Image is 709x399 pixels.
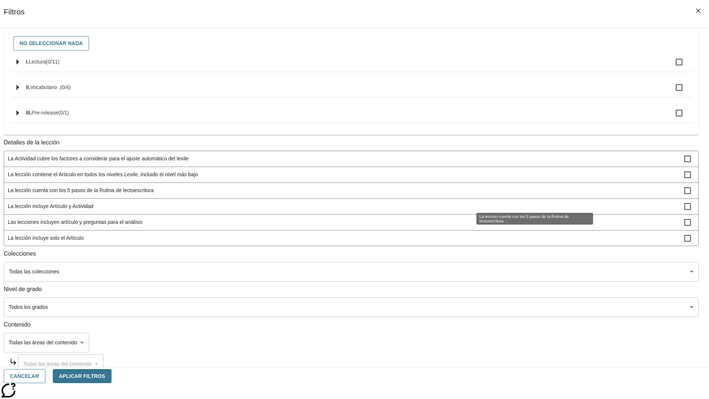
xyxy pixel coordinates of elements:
ul: Seleccione habilidades [11,52,693,129]
div: La Actividad cubre los factores a considerar para el ajuste automático del lexile [4,151,698,167]
span: I. [26,59,29,65]
span: 0 estándares seleccionados/4 estándares en grupo [60,84,71,90]
h1: Filtros [4,7,25,28]
span: Vocabulario . [30,84,60,90]
button: Aplicar Filtros [53,369,112,383]
span: 0 estándares seleccionados/1 estándares en grupo [58,110,69,116]
span: Pre-release [32,110,58,116]
button: Cerrar los filtros del Menú lateral [691,3,706,18]
p: Colecciones [4,250,699,258]
p: Nivel de grado [4,285,699,294]
div: Seleccione el Contenido [18,354,103,374]
div: Seleccione habilidades [10,34,693,52]
div: Seleccione el Contenido [4,333,89,352]
span: II. [26,84,30,90]
div: La lección incluye solo el Artículo [4,231,698,246]
p: Contenido [4,321,699,329]
span: La lección incluye solo el Artículo [8,234,684,242]
div: La lección contiene el Articulo en todos los niveles Lexile, incluido el nivel más bajo [4,167,698,183]
span: Lectura [29,59,46,65]
div: Las lecciones incluyen artículo y preguntas para el análisis [4,215,698,231]
div: Seleccione los Grados [4,297,699,317]
span: La lección cuenta con los 5 pasos de la Rutina de lectoescritura [8,187,684,194]
span: Las lecciones incluyen artículo y preguntas para el análisis [8,218,684,226]
span: La lección incluye Artículo y Actividad [8,202,684,210]
div: La lección incluye Artículo y Actividad [4,199,698,215]
span: La Actividad cubre los factores a considerar para el ajuste automático del lexile [8,155,684,163]
span: La lección contiene el Articulo en todos los niveles Lexile, incluido el nivel más bajo [8,171,684,178]
ul: Detalles de la lección [4,151,699,246]
p: Detalles de la lección [4,139,699,147]
span: III. [26,110,32,116]
button: No seleccionar nada [13,36,89,51]
span: 0 estándares seleccionados/11 estándares en grupo [46,59,59,65]
button: Cancelar [4,369,45,383]
div: La lección cuenta con los 5 pasos de la Rutina de lectoescritura [4,183,698,199]
div: La lección cuenta con los 5 pasos de la Rutina de lectoescritura [476,213,593,225]
div: Seleccione una Colección [4,262,699,282]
